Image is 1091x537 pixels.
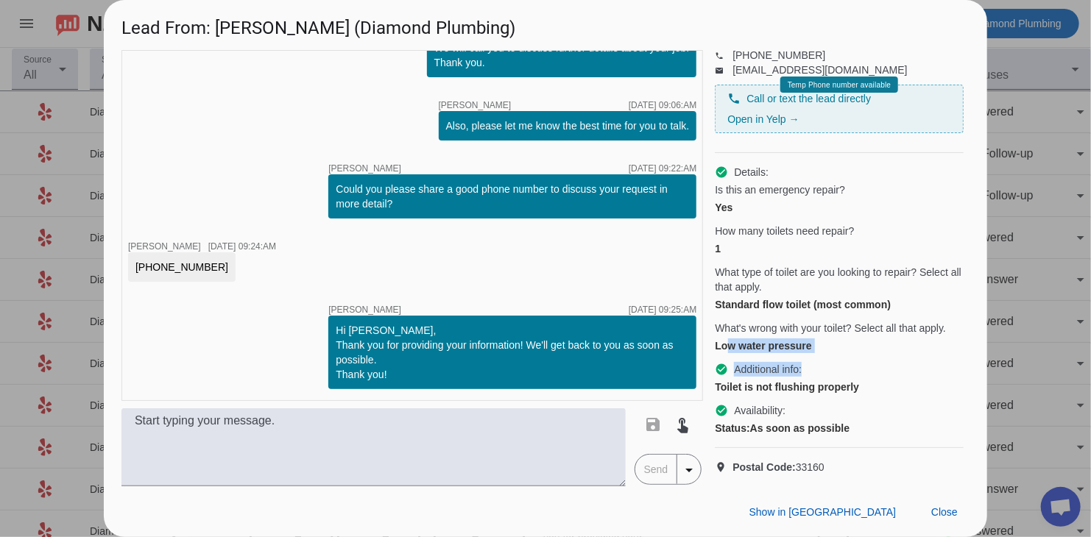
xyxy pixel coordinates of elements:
a: [PHONE_NUMBER] [732,49,825,61]
span: Show in [GEOGRAPHIC_DATA] [749,506,896,518]
span: Availability: [734,403,785,418]
mat-icon: touch_app [674,416,692,433]
div: 1 [715,241,964,256]
mat-icon: phone [715,51,732,59]
div: [DATE] 09:06:AM [629,101,696,110]
div: Could you please share a good phone number to discuss your request in more detail?​ [336,182,689,211]
a: Open in Yelp → [727,113,799,125]
span: Temp Phone number available [788,81,891,89]
button: Close [919,499,970,525]
span: Details: [734,165,769,179]
mat-icon: check_circle [715,166,728,179]
span: How many toilets need repair? [715,224,854,238]
div: Also, please let me know the best time for you to talk.​ [446,118,690,133]
mat-icon: arrow_drop_down [680,461,698,479]
div: [DATE] 09:24:AM [208,242,276,251]
button: Show in [GEOGRAPHIC_DATA] [738,499,908,525]
div: Yes [715,200,964,215]
span: [PERSON_NAME] [328,305,401,314]
span: What's wrong with your toilet? Select all that apply. [715,321,946,335]
strong: Status: [715,422,749,434]
div: Hi [PERSON_NAME], Thank you for providing your information! We'll get back to you as soon as poss... [336,323,689,382]
mat-icon: phone [727,92,741,105]
div: As soon as possible [715,421,964,435]
div: [DATE] 09:25:AM [629,305,696,314]
mat-icon: email [715,66,732,74]
strong: Postal Code: [732,461,796,473]
span: Is this an emergency repair? [715,182,845,197]
span: [PERSON_NAME] [439,101,512,110]
div: Low water pressure [715,338,964,353]
span: Additional info: [734,362,802,377]
div: Toilet is not flushing properly [715,380,964,394]
span: What type of toilet are you looking to repair? Select all that apply. [715,265,964,294]
a: [EMAIL_ADDRESS][DOMAIN_NAME] [732,64,907,76]
span: [PERSON_NAME] [128,241,201,252]
span: 33160 [732,460,825,474]
span: Call or text the lead directly [746,91,871,106]
span: [PERSON_NAME] [328,164,401,173]
span: Close [931,506,958,518]
mat-icon: location_on [715,461,732,473]
mat-icon: check_circle [715,404,728,417]
div: [DATE] 09:22:AM [629,164,696,173]
mat-icon: check_circle [715,363,728,376]
div: Standard flow toilet (most common) [715,297,964,312]
div: [PHONE_NUMBER] [135,260,228,274]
